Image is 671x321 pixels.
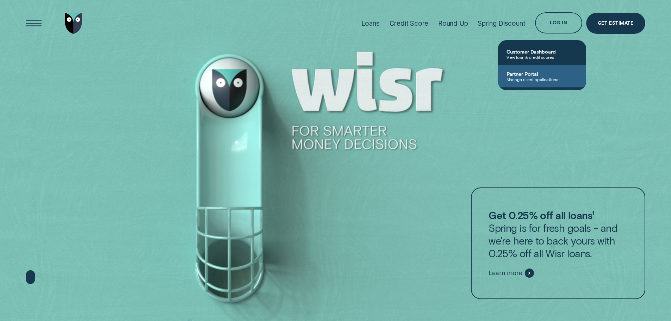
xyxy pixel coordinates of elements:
[390,19,429,27] div: Credit Score
[489,209,594,221] strong: Get 0.25% off all loans¹
[507,55,578,60] span: View loan & credit scores
[361,19,380,27] div: Loans
[498,43,586,65] a: Customer DashboardView loan & credit scores
[489,269,522,277] span: Learn more
[586,13,645,34] a: Get Estimate
[507,49,578,55] span: Customer Dashboard
[498,65,586,87] a: Partner PortalManage client applications
[478,19,525,27] div: Spring Discount
[471,187,645,300] a: Get 0.25% off all loans¹Spring is for fresh goals - and we’re here to back yours with 0.25% off a...
[65,13,82,34] img: Wisr
[489,209,627,260] p: Spring is for fresh goals - and we’re here to back yours with 0.25% off all Wisr loans.
[438,19,468,27] div: Round Up
[507,71,578,77] span: Partner Portal
[23,13,44,34] button: Open Menu
[507,77,578,82] span: Manage client applications
[535,12,582,33] button: Log in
